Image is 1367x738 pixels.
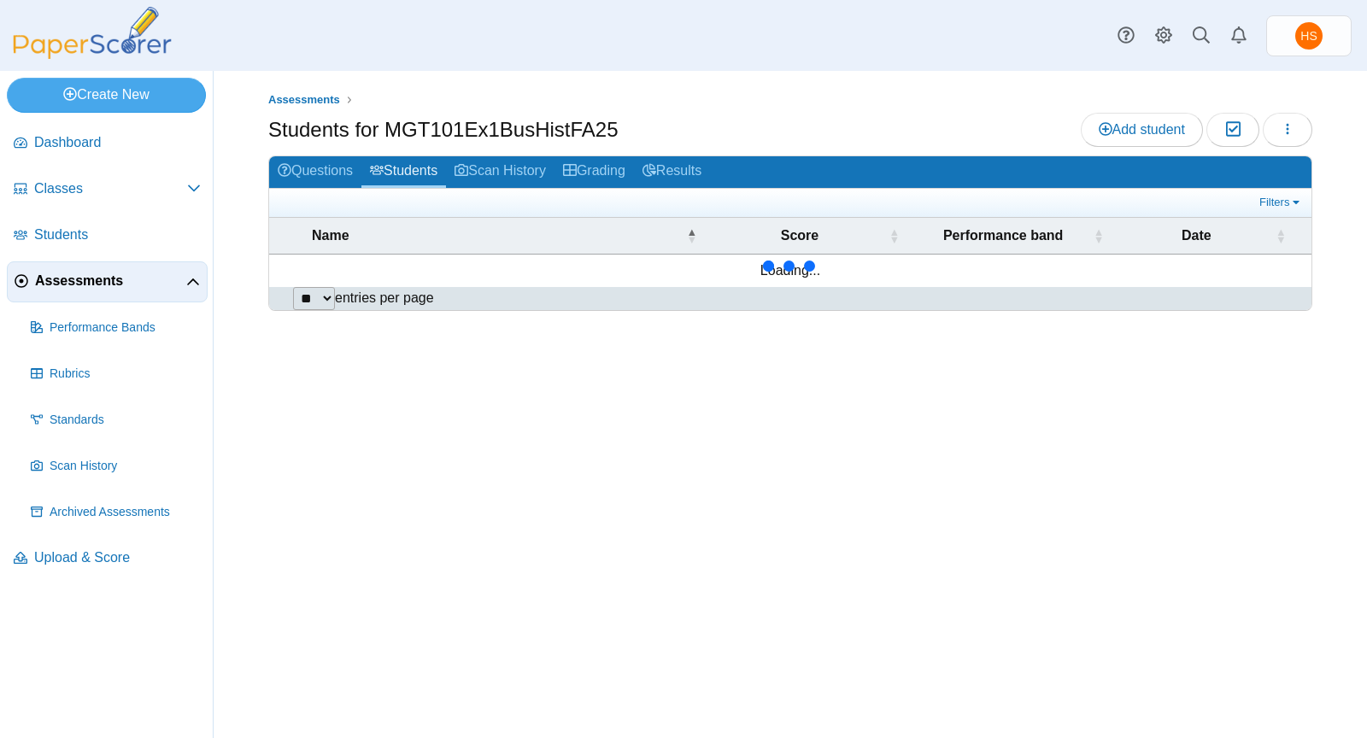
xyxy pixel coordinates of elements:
[24,400,208,441] a: Standards
[1300,30,1317,42] span: Howard Stanger
[7,7,178,59] img: PaperScorer
[554,156,634,188] a: Grading
[7,123,208,164] a: Dashboard
[312,226,683,245] span: Name
[7,215,208,256] a: Students
[34,548,201,567] span: Upload & Score
[269,255,1311,287] td: Loading...
[7,169,208,210] a: Classes
[7,538,208,579] a: Upload & Score
[24,354,208,395] a: Rubrics
[634,156,710,188] a: Results
[714,226,886,245] span: Score
[361,156,446,188] a: Students
[264,90,344,111] a: Assessments
[1094,227,1104,244] span: Performance band : Activate to sort
[50,319,201,337] span: Performance Bands
[1099,122,1185,137] span: Add student
[34,133,201,152] span: Dashboard
[1255,194,1307,211] a: Filters
[1220,17,1258,55] a: Alerts
[24,307,208,348] a: Performance Bands
[7,47,178,61] a: PaperScorer
[1266,15,1352,56] a: Howard Stanger
[889,227,899,244] span: Score : Activate to sort
[335,290,434,305] label: entries per page
[1276,227,1286,244] span: Date : Activate to sort
[34,179,187,198] span: Classes
[1295,22,1323,50] span: Howard Stanger
[1081,113,1203,147] a: Add student
[35,272,186,290] span: Assessments
[916,226,1089,245] span: Performance band
[7,261,208,302] a: Assessments
[50,504,201,521] span: Archived Assessments
[34,225,201,244] span: Students
[50,412,201,429] span: Standards
[50,458,201,475] span: Scan History
[50,366,201,383] span: Rubrics
[687,227,697,244] span: Name : Activate to invert sorting
[268,115,619,144] h1: Students for MGT101Ex1BusHistFA25
[446,156,554,188] a: Scan History
[268,93,340,106] span: Assessments
[269,156,361,188] a: Questions
[7,78,206,112] a: Create New
[24,446,208,487] a: Scan History
[1121,226,1272,245] span: Date
[24,492,208,533] a: Archived Assessments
